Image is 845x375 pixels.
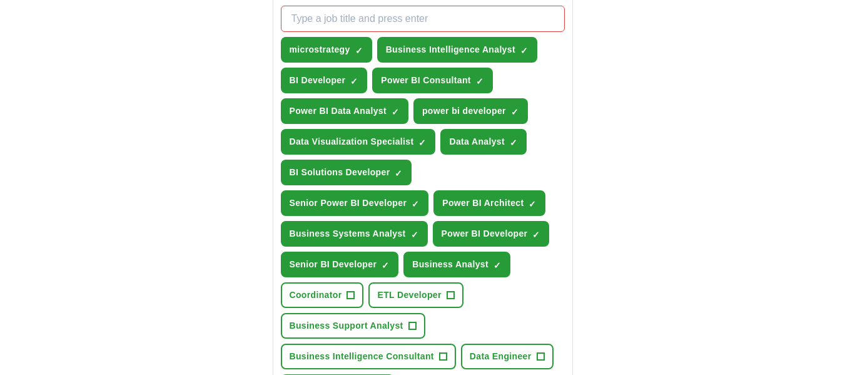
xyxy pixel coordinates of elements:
[290,227,406,240] span: Business Systems Analyst
[372,68,493,93] button: Power BI Consultant✓
[493,260,501,270] span: ✓
[281,221,428,247] button: Business Systems Analyst✓
[442,227,528,240] span: Power BI Developer
[290,43,350,56] span: microstrategy
[377,37,537,63] button: Business Intelligence Analyst✓
[281,68,368,93] button: BI Developer✓
[355,46,363,56] span: ✓
[520,46,528,56] span: ✓
[350,76,358,86] span: ✓
[290,105,387,118] span: Power BI Data Analyst
[412,258,488,271] span: Business Analyst
[418,138,426,148] span: ✓
[412,199,419,209] span: ✓
[440,129,527,155] button: Data Analyst✓
[532,230,540,240] span: ✓
[422,105,506,118] span: power bi developer
[529,199,536,209] span: ✓
[281,252,399,277] button: Senior BI Developer✓
[281,6,565,32] input: Type a job title and press enter
[290,166,390,179] span: BI Solutions Developer
[395,168,402,178] span: ✓
[281,129,436,155] button: Data Visualization Specialist✓
[392,107,399,117] span: ✓
[510,138,517,148] span: ✓
[290,74,346,87] span: BI Developer
[476,76,483,86] span: ✓
[511,107,519,117] span: ✓
[290,319,403,332] span: Business Support Analyst
[290,135,414,148] span: Data Visualization Specialist
[281,160,412,185] button: BI Solutions Developer✓
[281,344,456,369] button: Business Intelligence Consultant
[382,260,389,270] span: ✓
[281,313,425,339] button: Business Support Analyst
[290,197,407,210] span: Senior Power BI Developer
[281,37,372,63] button: microstrategy✓
[281,282,364,308] button: Coordinator
[461,344,554,369] button: Data Engineer
[381,74,471,87] span: Power BI Consultant
[449,135,505,148] span: Data Analyst
[411,230,418,240] span: ✓
[290,350,434,363] span: Business Intelligence Consultant
[290,258,377,271] span: Senior BI Developer
[403,252,510,277] button: Business Analyst✓
[433,190,545,216] button: Power BI Architect✓
[413,98,528,124] button: power bi developer✓
[368,282,463,308] button: ETL Developer
[470,350,532,363] span: Data Engineer
[290,289,342,302] span: Coordinator
[442,197,524,210] span: Power BI Architect
[377,289,441,302] span: ETL Developer
[281,190,429,216] button: Senior Power BI Developer✓
[281,98,408,124] button: Power BI Data Analyst✓
[386,43,515,56] span: Business Intelligence Analyst
[433,221,550,247] button: Power BI Developer✓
